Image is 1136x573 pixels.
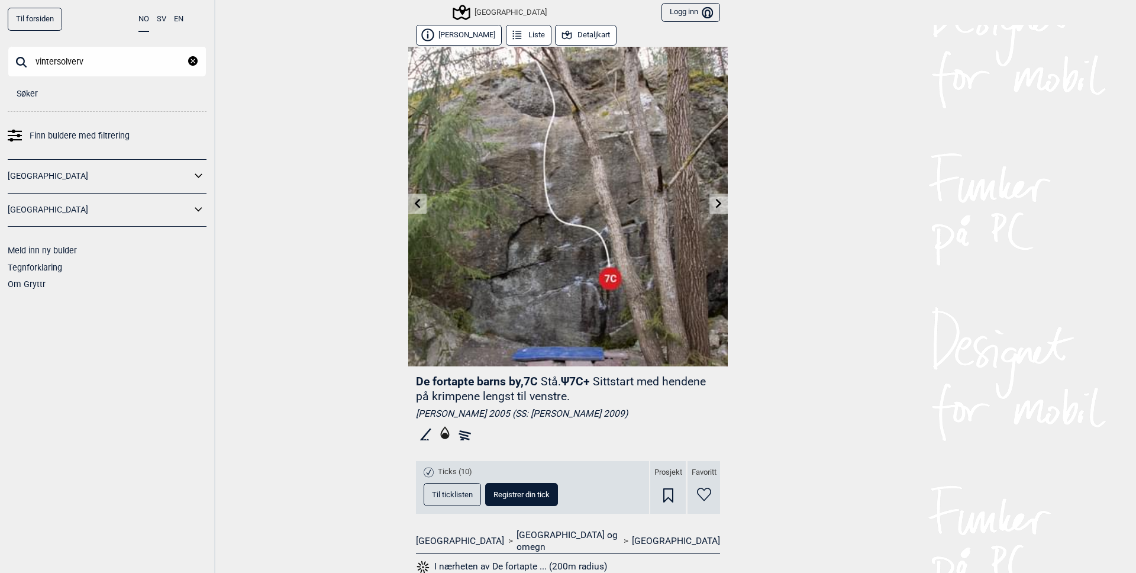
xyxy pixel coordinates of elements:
a: Meld inn ny bulder [8,246,77,255]
button: Registrer din tick [485,483,558,506]
button: SV [157,8,166,31]
div: Prosjekt [650,461,686,514]
nav: > > [416,529,720,553]
p: Sittstart med hendene på krimpene lengst til venstre. [416,375,706,403]
div: [GEOGRAPHIC_DATA] [454,5,547,20]
button: [PERSON_NAME] [416,25,502,46]
span: Finn buldere med filtrering [30,127,130,144]
span: Søker [17,89,38,98]
a: Til forsiden [8,8,62,31]
button: NO [138,8,149,32]
a: [GEOGRAPHIC_DATA] [416,535,504,547]
button: Logg inn [661,3,720,22]
p: Stå. [541,375,561,388]
button: Detaljkart [555,25,617,46]
input: Søk på buldernavn, sted eller samling [8,46,206,77]
a: Tegnforklaring [8,263,62,272]
a: [GEOGRAPHIC_DATA] [632,535,720,547]
button: EN [174,8,183,31]
a: [GEOGRAPHIC_DATA] [8,201,191,218]
a: Finn buldere med filtrering [8,127,206,144]
span: Registrer din tick [493,491,550,498]
span: De fortapte barns by , 7C [416,375,538,388]
a: Om Gryttr [8,279,46,289]
img: De fortapte barns by 210315 [408,47,728,366]
a: [GEOGRAPHIC_DATA] [8,168,191,185]
div: [PERSON_NAME] 2005 (SS: [PERSON_NAME] 2009) [416,408,720,420]
span: Til ticklisten [432,491,473,498]
button: Til ticklisten [424,483,481,506]
span: Favoritt [692,468,717,478]
span: Ψ 7C+ [416,375,706,403]
a: [GEOGRAPHIC_DATA] og omegn [517,529,619,553]
button: Liste [506,25,551,46]
span: Ticks (10) [438,467,472,477]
